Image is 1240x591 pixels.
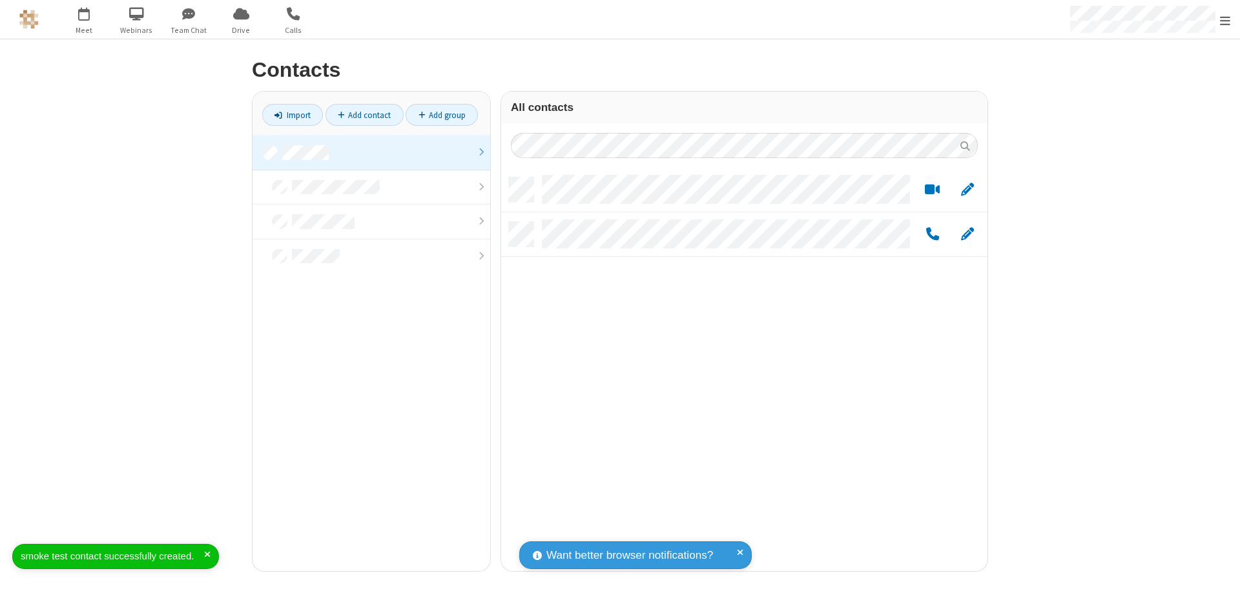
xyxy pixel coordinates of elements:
a: Add group [406,104,478,126]
button: Edit [955,182,980,198]
img: QA Selenium DO NOT DELETE OR CHANGE [19,10,39,29]
button: Start a video meeting [920,182,945,198]
span: Want better browser notifications? [546,547,713,564]
button: Edit [955,226,980,243]
span: Calls [269,25,318,36]
a: Add contact [325,104,404,126]
span: Webinars [112,25,161,36]
span: Drive [217,25,265,36]
a: Import [262,104,323,126]
div: smoke test contact successfully created. [21,549,204,564]
span: Team Chat [165,25,213,36]
h3: All contacts [511,101,978,114]
button: Call by phone [920,226,945,243]
span: Meet [60,25,108,36]
div: grid [501,168,987,571]
h2: Contacts [252,59,988,81]
iframe: Chat [1208,557,1230,582]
